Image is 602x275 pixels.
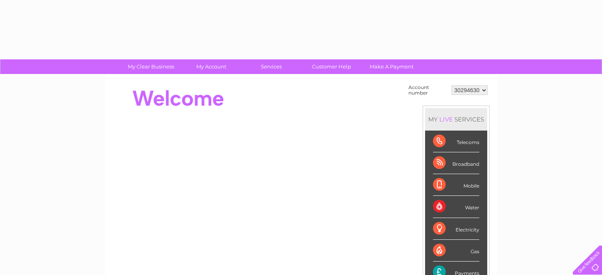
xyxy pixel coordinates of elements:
td: Account number [406,83,450,98]
a: My Account [179,59,244,74]
div: Gas [433,240,479,262]
div: MY SERVICES [425,108,487,131]
div: Electricity [433,218,479,240]
a: Services [239,59,304,74]
div: LIVE [438,116,454,123]
a: My Clear Business [118,59,184,74]
a: Customer Help [299,59,364,74]
a: Make A Payment [359,59,424,74]
div: Mobile [433,174,479,196]
div: Broadband [433,152,479,174]
div: Telecoms [433,131,479,152]
div: Water [433,196,479,218]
